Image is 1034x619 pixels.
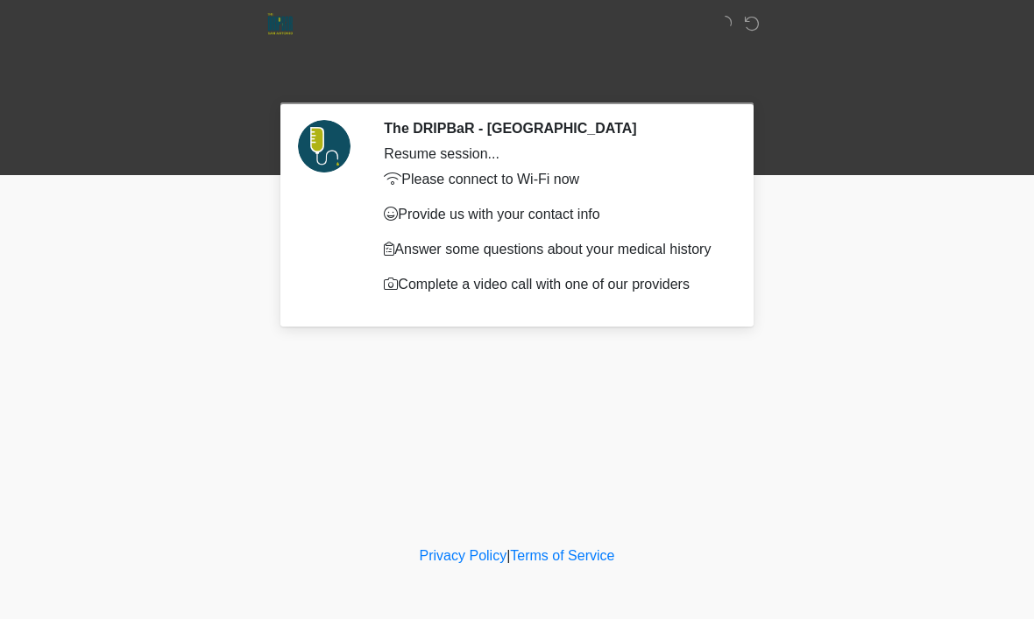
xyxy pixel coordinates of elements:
a: | [506,548,510,563]
h2: The DRIPBaR - [GEOGRAPHIC_DATA] [384,120,723,137]
p: Complete a video call with one of our providers [384,274,723,295]
a: Terms of Service [510,548,614,563]
h1: ‎ ‎ ‎ ‎ [272,63,762,95]
div: Resume session... [384,144,723,165]
p: Please connect to Wi-Fi now [384,169,723,190]
p: Answer some questions about your medical history [384,239,723,260]
img: The DRIPBaR - San Antonio Fossil Creek Logo [267,13,293,35]
a: Privacy Policy [420,548,507,563]
img: Agent Avatar [298,120,351,172]
p: Provide us with your contact info [384,204,723,225]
